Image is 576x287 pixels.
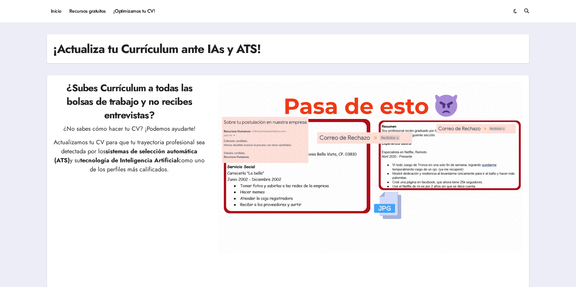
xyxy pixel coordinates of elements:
[54,147,198,165] strong: sistemas de selección automática (ATS)
[80,156,178,165] strong: tecnología de Inteligencia Artificial
[53,124,206,133] p: ¿No sabes cómo hacer tu CV? ¡Podemos ayudarte!
[110,3,159,19] a: ¡Optimizamos tu CV!
[53,138,206,174] p: Actualizamos tu CV para que tu trayectoria profesional sea detectada por los y su como uno de los...
[53,81,206,122] h2: ¿Subes Currículum a todas las bolsas de trabajo y no recibes entrevistas?
[47,3,65,19] a: Inicio
[65,3,110,19] a: Recursos gratuitos
[53,40,261,57] h1: ¡Actualiza tu Currículum ante IAs y ATS!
